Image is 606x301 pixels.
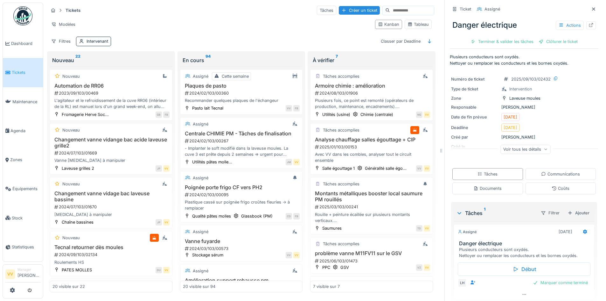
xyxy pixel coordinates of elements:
span: Statistiques [12,244,40,250]
div: Communications [541,171,580,177]
div: 2024/02/103/00095 [184,192,300,198]
div: Assigné [193,73,208,79]
div: Ticket [460,6,471,12]
div: 2024/03/103/00573 [184,246,300,252]
h3: problème vanne M11FV11 sur le GSV [313,250,430,256]
div: VV [163,219,170,226]
div: Rouille + peinture écaillée sur plusieurs montants verticaux. voir pour modifier les support en i... [313,211,430,224]
div: Laveuse moules [509,95,540,101]
div: LH [458,278,467,287]
div: Tâches accomplies [323,181,359,187]
div: Tâches accomplies [323,280,359,286]
div: TD [416,225,422,232]
div: Assigné [193,268,208,274]
div: Nouveau [52,56,170,64]
div: Coûts [552,185,569,191]
div: Type de ticket [451,86,499,92]
h3: Poignée porte frigo CF vers PH2 [183,184,300,190]
div: Marquer comme terminé [530,278,590,287]
div: Date de fin prévue [451,114,499,120]
sup: 7 [336,56,338,64]
div: Tâches accomplies [323,73,359,79]
div: Assigné [458,229,477,235]
div: Intervenant [87,38,108,44]
div: [DATE] [559,229,572,235]
div: Filtrer [538,208,562,218]
div: Nouveau [62,73,80,79]
div: Créé par [451,134,499,140]
h3: Plaques de pasto [183,83,300,89]
div: Avec VV dans les combles, analyser tout le circuit ensemble [313,151,430,163]
li: [PERSON_NAME] [17,267,40,281]
a: Maintenance [3,87,43,116]
div: Pasto lait Tecnal [192,105,223,111]
div: VV [286,105,292,111]
div: Assigné [193,229,208,235]
div: Tâches accomplies [323,241,359,247]
sup: 1 [484,209,485,217]
div: Laveuse grilles 2 [62,165,94,171]
div: Chimie (centrale) [360,111,393,118]
div: VV [293,159,300,165]
h3: Changement vanne vidange bac acide laveuse grille2 [52,137,170,149]
div: Tâches [477,171,498,177]
div: Plastique cassé sur poignée frigo croûtes fleuries -> à remplacer [183,199,300,211]
div: VV [293,252,300,258]
div: 2024/02/103/00360 [184,90,300,96]
div: 2023/09/103/00469 [54,90,170,96]
h3: Centrale CHIMIE PM - Tâches de finalisation [183,131,300,137]
div: Actions [556,21,584,30]
div: FB [293,105,300,111]
div: FB [163,111,170,118]
div: Tableau [407,21,429,27]
a: Statistiques [3,233,43,262]
h3: Montants métalliques booster local saumure PM rouillés [313,190,430,203]
div: Saumures [322,225,342,231]
div: Plusieurs conducteurs sont oxydés. Nettoyer ou remplacer les conducteurs et les bornes oxydés. [459,247,592,259]
div: 2025/09/103/02432 [511,76,551,82]
div: Salle égouttage 1 [322,165,355,171]
span: Équipements [12,186,40,192]
div: Modèles [48,20,78,29]
div: VZ [416,264,422,271]
div: Plusieurs fois, ce point est remonté (opérateurs de production, maintenance, encadrements). Le bu... [313,97,430,110]
div: Intervention [509,86,532,92]
div: Deadline [451,125,499,131]
div: [PERSON_NAME] [451,104,597,110]
div: Roulements HS [52,259,170,265]
div: Utilités pâtes molle... [192,159,232,165]
div: 7 visible sur 7 [313,283,340,290]
div: Tâches accomplies [323,127,359,133]
a: Stock [3,204,43,233]
div: Qualité pâtes molles [192,213,231,219]
span: Tickets [12,69,40,75]
div: 2025/01/103/00153 [314,144,430,150]
div: VV [163,267,170,273]
div: PATES MOLLES [62,267,92,273]
div: Nouveau [62,181,80,187]
div: 20 visible sur 94 [183,283,215,290]
div: 2025/06/103/01473 [314,258,430,264]
span: Zones [10,157,40,163]
a: Tickets [3,58,43,87]
div: Tâches [456,209,535,217]
div: GSV [340,264,349,270]
div: VV [424,111,430,118]
div: FB [293,213,300,219]
div: Danger électrique [450,17,598,33]
h3: Vanne fuyarde [183,238,300,244]
h3: Analyse chauffage salles égouttage + CIP [313,137,430,143]
div: [DATE] [504,114,517,120]
a: VV Manager[PERSON_NAME] [5,267,40,283]
li: VV [5,269,15,279]
div: NG [416,111,422,118]
div: Assigné [193,175,208,181]
div: JM [286,159,292,165]
sup: 22 [75,56,80,64]
div: Chaîne bassines [62,219,94,225]
div: 2024/02/103/00267 [184,138,300,144]
div: Responsable [451,104,499,110]
div: L'agitateur et le refroidissement de la cuve RR06 (intérieur de la RL) est manuel lors d'un grand... [52,97,170,110]
div: VV [424,225,430,232]
div: Nouveau [62,235,80,241]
